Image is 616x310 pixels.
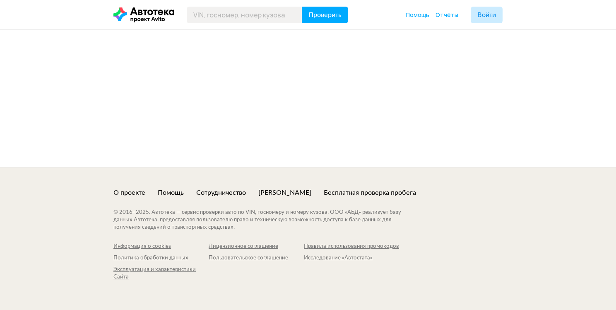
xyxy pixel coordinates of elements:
a: Лицензионное соглашение [209,243,304,250]
input: VIN, госномер, номер кузова [187,7,302,23]
a: [PERSON_NAME] [258,188,311,197]
a: Помощь [158,188,184,197]
a: Отчёты [436,11,458,19]
a: Помощь [406,11,429,19]
span: Проверить [308,12,342,18]
div: © 2016– 2025 . Автотека — сервис проверки авто по VIN, госномеру и номеру кузова. ООО «АБД» реали... [113,209,418,231]
a: Информация о cookies [113,243,209,250]
a: О проекте [113,188,145,197]
a: Бесплатная проверка пробега [324,188,416,197]
a: Эксплуатация и характеристики Сайта [113,266,209,281]
a: Исследование «Автостата» [304,254,399,262]
span: Войти [477,12,496,18]
button: Войти [471,7,503,23]
a: Сотрудничество [196,188,246,197]
a: Пользовательское соглашение [209,254,304,262]
a: Политика обработки данных [113,254,209,262]
a: Правила использования промокодов [304,243,399,250]
button: Проверить [302,7,348,23]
